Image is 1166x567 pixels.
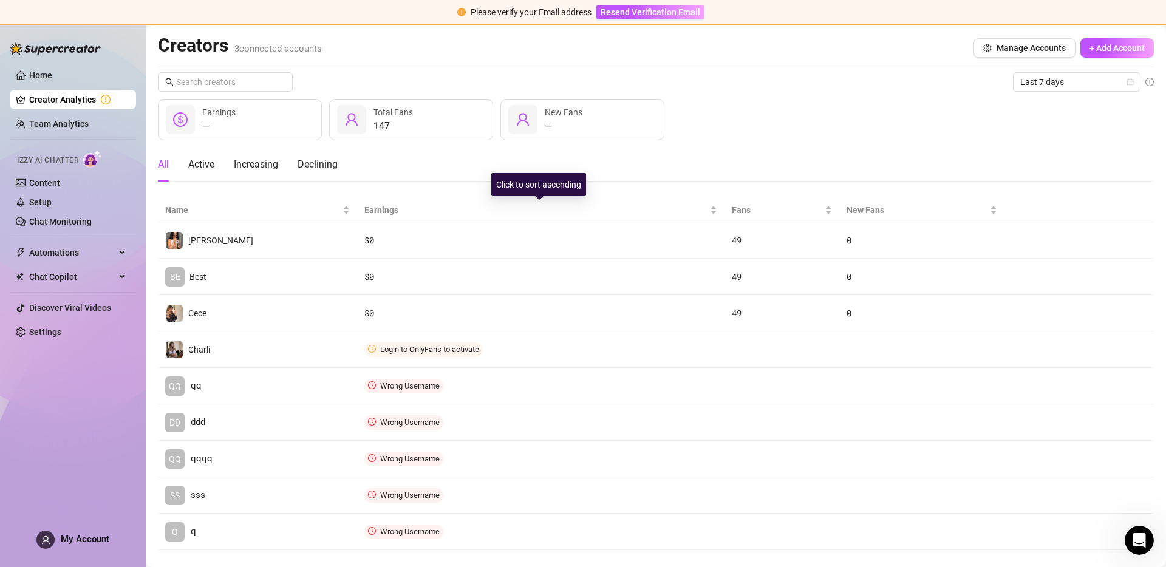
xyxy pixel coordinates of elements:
[172,525,178,538] span: Q
[29,119,89,129] a: Team Analytics
[209,19,231,41] div: Close
[491,173,586,196] div: Click to sort ascending
[158,199,357,222] th: Name
[165,78,174,86] span: search
[41,535,50,545] span: user
[182,379,243,427] button: News
[16,409,44,418] span: Home
[973,38,1076,58] button: Manage Accounts
[732,203,822,217] span: Fans
[25,223,218,247] button: Find a time
[1080,38,1154,58] button: + Add Account
[732,307,832,320] div: 49
[373,119,413,134] div: 147
[357,199,724,222] th: Earnings
[596,5,704,19] button: Resend Verification Email
[189,272,206,282] span: Best
[188,308,206,318] span: Cece
[997,43,1066,53] span: Manage Accounts
[983,44,992,52] span: setting
[29,217,92,226] a: Chat Monitoring
[471,5,592,19] div: Please verify your Email address
[121,379,182,427] button: Help
[202,107,236,117] span: Earnings
[29,303,111,313] a: Discover Viral Videos
[16,273,24,281] img: Chat Copilot
[165,376,350,396] a: QQqq
[1020,73,1133,91] span: Last 7 days
[165,413,350,432] a: DDddd
[364,203,707,217] span: Earnings
[165,522,350,542] a: Qq
[169,452,181,466] span: QQ
[176,19,200,44] div: Profile image for Joe
[169,379,181,393] span: QQ
[169,416,180,429] span: DD
[364,307,717,320] div: $ 0
[191,379,202,393] span: qq
[12,262,231,429] div: Super Mass, Dark Mode, Message Library & Bump ImprovementsFeature update
[847,270,997,283] div: 0
[13,263,230,348] img: Super Mass, Dark Mode, Message Library & Bump Improvements
[29,327,61,337] a: Settings
[24,107,219,127] p: How can we help?
[165,486,350,505] a: SSsss
[25,205,218,218] div: Schedule a FREE consulting call:
[839,199,1004,222] th: New Fans
[29,197,52,207] a: Setup
[170,489,180,502] span: SS
[380,527,440,536] span: Wrong Username
[29,267,115,287] span: Chat Copilot
[202,119,236,134] div: —
[188,345,210,355] span: Charli
[368,527,376,535] span: clock-circle
[61,534,109,545] span: My Account
[188,236,253,245] span: [PERSON_NAME]
[344,112,359,127] span: user
[170,270,180,283] span: BE
[158,157,169,172] div: All
[368,491,376,498] span: clock-circle
[17,155,78,166] span: Izzy AI Chatter
[24,24,106,41] img: logo
[545,107,582,117] span: New Fans
[130,19,154,44] img: Profile image for Ella
[368,418,376,426] span: clock-circle
[24,86,219,107] p: Hi amirtest16 👋
[173,112,188,127] span: dollar-circle
[380,381,440,390] span: Wrong Username
[1127,78,1134,86] span: calendar
[25,153,203,166] div: Send us a message
[847,234,997,247] div: 0
[364,270,717,283] div: $ 0
[1089,43,1145,53] span: + Add Account
[29,90,126,109] a: Creator Analytics exclamation-circle
[61,379,121,427] button: Messages
[545,119,582,134] div: —
[158,34,322,57] h2: Creators
[12,143,231,189] div: Send us a messageWe typically reply in a few hours
[25,358,97,371] div: Feature update
[368,345,376,353] span: clock-circle
[166,232,183,249] img: Carmen
[166,341,183,358] img: Charli
[188,157,214,172] div: Active
[153,19,177,44] img: Profile image for Giselle
[191,525,196,539] span: q
[176,75,276,89] input: Search creators
[732,270,832,283] div: 49
[380,418,440,427] span: Wrong Username
[166,305,183,322] img: Cece
[70,409,112,418] span: Messages
[847,307,997,320] div: 0
[29,70,52,80] a: Home
[368,381,376,389] span: clock-circle
[16,248,26,257] span: thunderbolt
[380,454,440,463] span: Wrong Username
[165,449,350,469] a: QQqqqq
[364,234,717,247] div: $ 0
[368,454,376,462] span: clock-circle
[191,415,205,430] span: ddd
[165,203,340,217] span: Name
[10,42,101,55] img: logo-BBDzfeDw.svg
